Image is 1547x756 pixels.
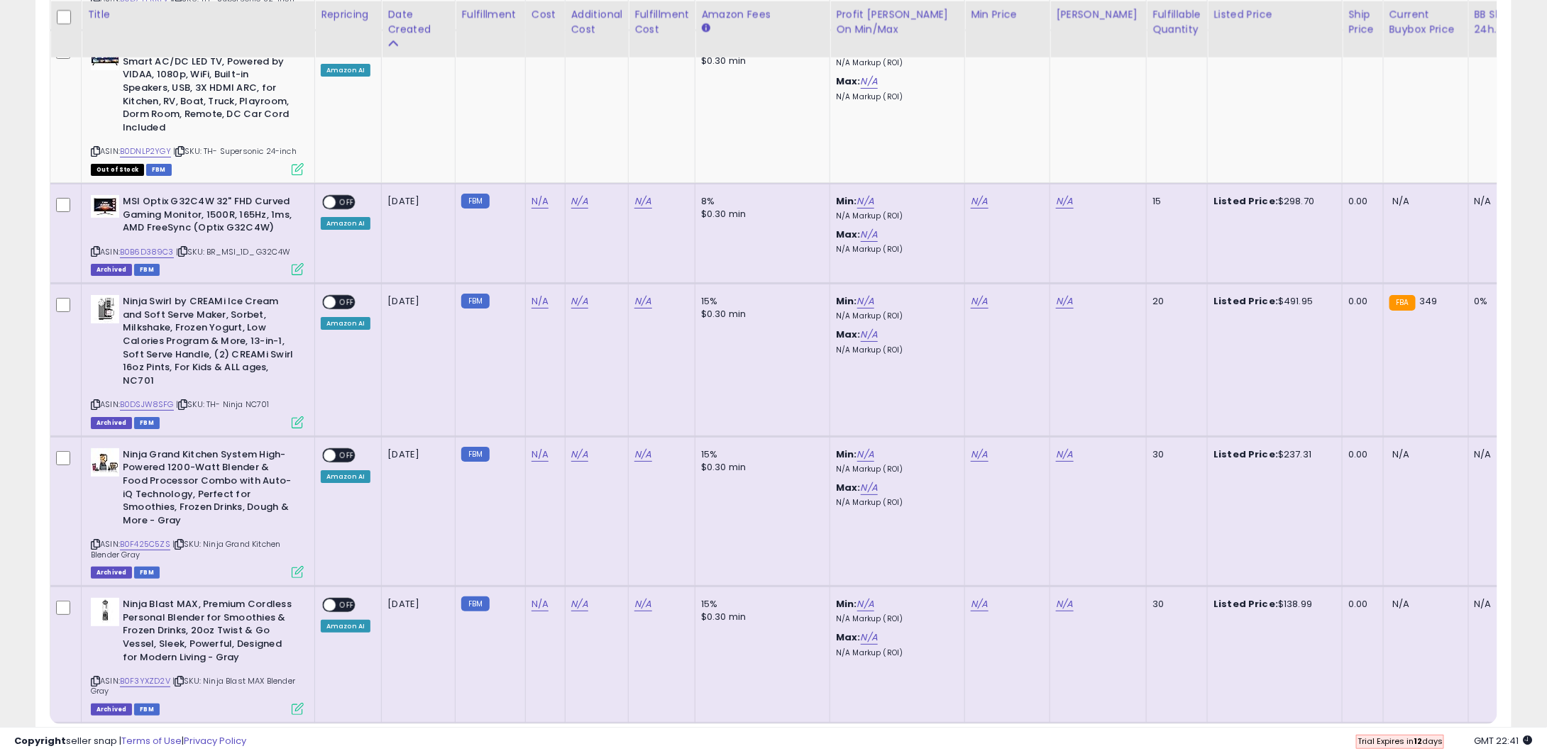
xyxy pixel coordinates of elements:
b: Max: [836,630,861,644]
p: N/A Markup (ROI) [836,614,954,624]
a: N/A [532,294,549,308]
div: ASIN: [91,448,304,577]
b: Min: [836,597,857,611]
span: 349 [1419,294,1437,308]
div: seller snap | | [14,735,246,748]
div: Amazon AI [321,217,370,230]
img: 41T4GnvVUnL._SL40_.jpg [91,295,119,323]
span: Listings that have been deleted from Seller Central [91,567,132,579]
p: N/A Markup (ROI) [836,311,954,321]
span: Trial Expires in days [1358,735,1443,747]
span: Listings that have been deleted from Seller Central [91,417,132,429]
div: $0.30 min [701,208,819,221]
a: B0F425C5ZS [120,538,170,550]
b: MSI Optix G32C4W 32" FHD Curved Gaming Monitor, 1500R, 165Hz, 1ms, AMD FreeSync (Optix G32C4W) [123,195,295,238]
div: $0.30 min [701,461,819,474]
span: OFF [336,196,358,209]
div: $0.30 min [701,611,819,623]
div: ASIN: [91,42,304,174]
div: 0.00 [1348,598,1372,611]
div: Title [87,7,309,22]
div: 15% [701,448,819,461]
div: N/A [1475,448,1521,461]
div: 15 [1152,195,1196,208]
div: Listed Price [1213,7,1336,22]
div: Amazon AI [321,620,370,633]
div: N/A [1475,195,1521,208]
a: N/A [971,294,988,308]
a: Privacy Policy [184,734,246,747]
b: Ninja Blast MAX, Premium Cordless Personal Blender for Smoothies & Frozen Drinks, 20oz Twist & Go... [123,598,295,667]
img: 31RDxLcAxvL._SL40_.jpg [91,195,119,218]
b: Supersonic SC-2420VTV 24-inch Smart AC/DC LED TV, Powered by VIDAA, 1080p, WiFi, Built-in Speaker... [123,42,295,138]
a: N/A [571,597,588,611]
a: N/A [1056,294,1073,308]
a: N/A [971,194,988,209]
div: Fulfillable Quantity [1152,7,1201,37]
b: Max: [836,74,861,88]
a: Terms of Use [121,734,182,747]
p: N/A Markup (ROI) [836,498,954,508]
div: $0.30 min [701,308,819,321]
span: OFF [336,599,358,611]
p: N/A Markup (ROI) [836,465,954,474]
span: Listings that have been deleted from Seller Central [91,264,132,276]
a: N/A [532,597,549,611]
div: BB Share 24h. [1475,7,1526,37]
th: The percentage added to the cost of goods (COGS) that forms the calculator for Min & Max prices. [830,1,965,57]
a: N/A [634,194,651,209]
a: N/A [971,597,988,611]
a: B0B6D389C3 [120,246,174,258]
div: 30 [1152,598,1196,611]
b: Min: [836,194,857,208]
span: | SKU: TH- Supersonic 24-inch [173,145,297,157]
div: 0.00 [1348,448,1372,461]
a: N/A [857,448,874,462]
a: N/A [532,448,549,462]
a: N/A [1056,597,1073,611]
div: [DATE] [387,195,444,208]
p: N/A Markup (ROI) [836,648,954,658]
img: 41G8RFzC9pL._SL40_.jpg [91,448,119,477]
div: N/A [1475,598,1521,611]
a: N/A [861,74,878,89]
div: 20 [1152,295,1196,308]
span: FBM [134,704,160,716]
div: Repricing [321,7,375,22]
a: N/A [634,448,651,462]
small: FBM [461,447,489,462]
a: N/A [1056,194,1073,209]
a: N/A [571,294,588,308]
strong: Copyright [14,734,66,747]
a: N/A [861,630,878,645]
p: N/A Markup (ROI) [836,92,954,102]
a: N/A [857,194,874,209]
div: ASIN: [91,295,304,427]
div: Profit [PERSON_NAME] on Min/Max [836,7,959,37]
div: 0.00 [1348,195,1372,208]
b: Max: [836,481,861,494]
div: 15% [701,598,819,611]
div: [DATE] [387,448,444,461]
b: 12 [1414,735,1422,747]
a: B0DSJW8SFG [120,399,174,411]
span: OFF [336,449,358,461]
span: FBM [146,164,172,176]
div: [DATE] [387,598,444,611]
a: N/A [571,448,588,462]
a: B0DNLP2YGY [120,145,171,157]
a: N/A [634,597,651,611]
span: OFF [336,296,358,308]
div: Amazon AI [321,317,370,330]
p: N/A Markup (ROI) [836,211,954,221]
span: | SKU: BR_MSI_1D_ G32C4W [176,246,290,257]
div: 8% [701,195,819,208]
span: | SKU: Ninja Blast MAX Blender Gray [91,675,295,696]
b: Max: [836,328,861,341]
div: Amazon AI [321,64,370,77]
div: Current Buybox Price [1389,7,1463,37]
span: | SKU: TH- Ninja NC701 [176,399,270,410]
div: $237.31 [1213,448,1331,461]
a: N/A [1056,448,1073,462]
div: Min Price [971,7,1044,22]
